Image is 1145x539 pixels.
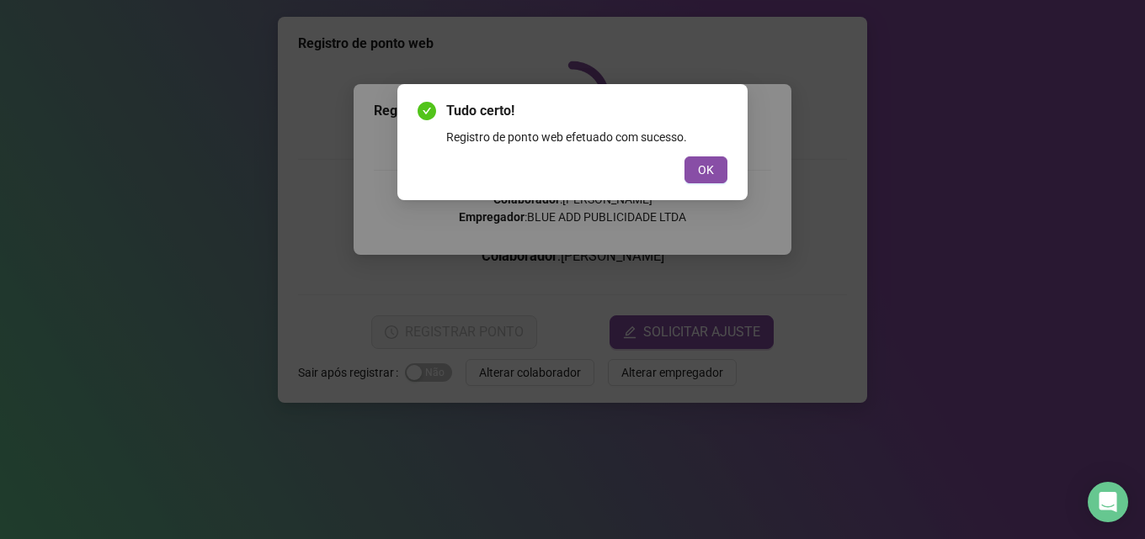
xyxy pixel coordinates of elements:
div: Open Intercom Messenger [1088,482,1128,522]
span: OK [698,161,714,179]
button: OK [684,156,727,183]
div: Registro de ponto web efetuado com sucesso. [446,128,727,146]
span: Tudo certo! [446,101,727,121]
span: check-circle [418,102,436,120]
